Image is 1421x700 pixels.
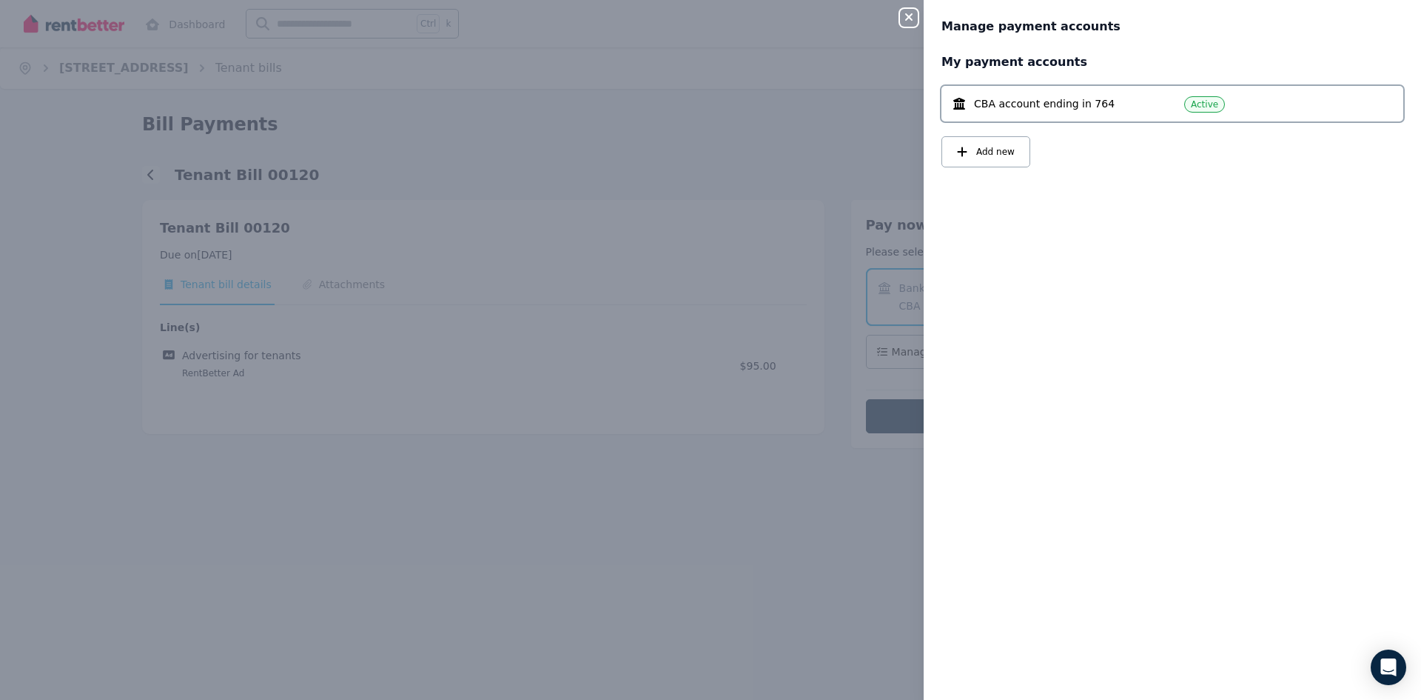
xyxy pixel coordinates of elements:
span: Active [1191,99,1218,110]
span: CBA account ending in 764 [974,96,1115,111]
h2: My payment accounts [941,53,1403,71]
span: Add new [976,146,1015,158]
button: Add new [941,136,1030,167]
div: Open Intercom Messenger [1371,650,1406,685]
span: Manage payment accounts [941,18,1121,36]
